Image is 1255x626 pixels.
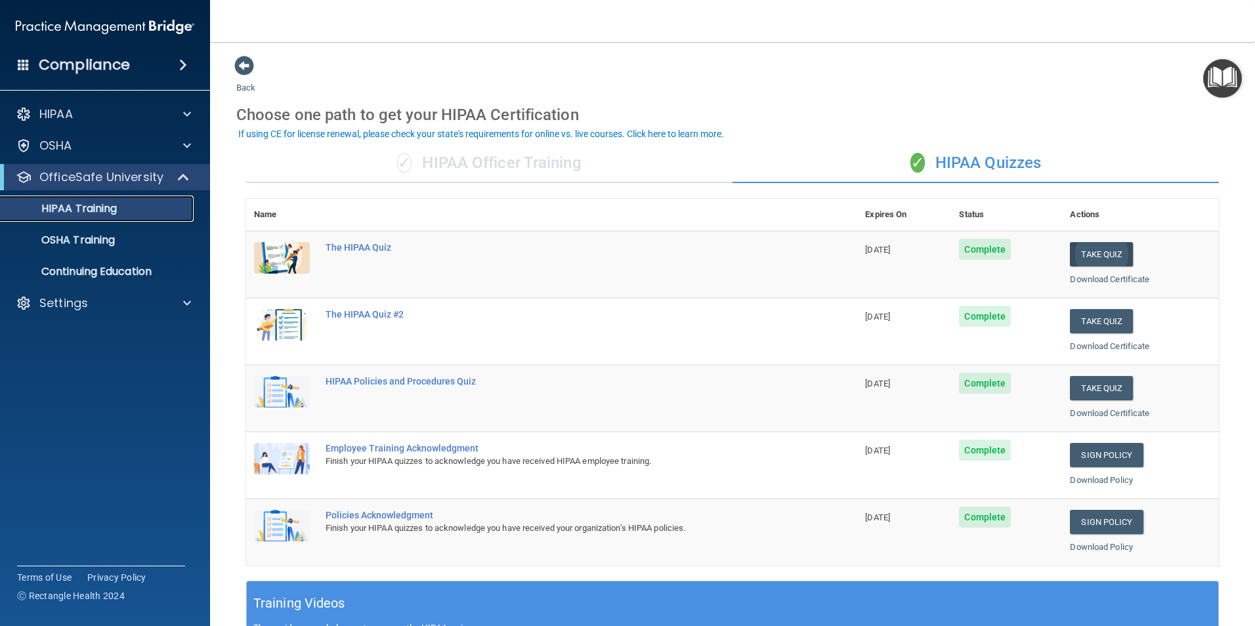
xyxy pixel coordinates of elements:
[326,453,792,469] div: Finish your HIPAA quizzes to acknowledge you have received HIPAA employee training.
[1070,341,1149,351] a: Download Certificate
[959,440,1011,461] span: Complete
[236,67,255,93] a: Back
[865,446,890,455] span: [DATE]
[17,589,125,602] span: Ⓒ Rectangle Health 2024
[865,379,890,388] span: [DATE]
[39,56,130,74] h4: Compliance
[865,512,890,522] span: [DATE]
[16,295,191,311] a: Settings
[397,153,412,173] span: ✓
[39,138,72,154] p: OSHA
[959,239,1011,260] span: Complete
[910,153,925,173] span: ✓
[1070,242,1133,266] button: Take Quiz
[326,443,792,453] div: Employee Training Acknowledgment
[326,242,792,253] div: The HIPAA Quiz
[1070,408,1149,418] a: Download Certificate
[16,169,190,185] a: OfficeSafe University
[87,571,146,584] a: Privacy Policy
[236,96,1229,134] div: Choose one path to get your HIPAA Certification
[1203,59,1242,98] button: Open Resource Center
[253,592,345,615] h5: Training Videos
[246,199,318,231] th: Name
[959,373,1011,394] span: Complete
[1070,475,1133,485] a: Download Policy
[1070,542,1133,552] a: Download Policy
[9,234,115,247] p: OSHA Training
[326,520,792,536] div: Finish your HIPAA quizzes to acknowledge you have received your organization’s HIPAA policies.
[39,106,73,122] p: HIPAA
[17,571,72,584] a: Terms of Use
[857,199,951,231] th: Expires On
[951,199,1062,231] th: Status
[1070,443,1143,467] a: Sign Policy
[865,312,890,322] span: [DATE]
[16,14,194,40] img: PMB logo
[246,144,733,183] div: HIPAA Officer Training
[1070,376,1133,400] button: Take Quiz
[1070,274,1149,284] a: Download Certificate
[326,510,792,520] div: Policies Acknowledgment
[733,144,1219,183] div: HIPAA Quizzes
[865,245,890,255] span: [DATE]
[16,138,191,154] a: OSHA
[1070,510,1143,534] a: Sign Policy
[959,306,1011,327] span: Complete
[1070,309,1133,333] button: Take Quiz
[39,169,163,185] p: OfficeSafe University
[1062,199,1219,231] th: Actions
[326,309,792,320] div: The HIPAA Quiz #2
[326,376,792,386] div: HIPAA Policies and Procedures Quiz
[9,202,117,215] p: HIPAA Training
[9,265,188,278] p: Continuing Education
[39,295,88,311] p: Settings
[238,129,724,138] div: If using CE for license renewal, please check your state's requirements for online vs. live cours...
[236,127,726,140] button: If using CE for license renewal, please check your state's requirements for online vs. live cours...
[959,507,1011,528] span: Complete
[16,106,191,122] a: HIPAA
